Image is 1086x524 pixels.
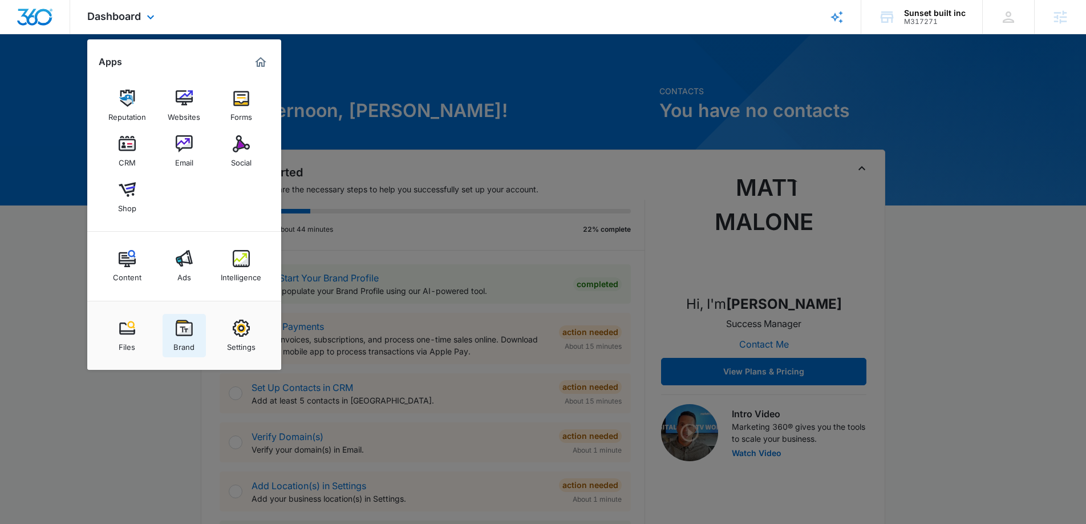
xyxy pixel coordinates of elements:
[106,130,149,173] a: CRM
[119,152,136,167] div: CRM
[221,267,261,282] div: Intelligence
[118,198,136,213] div: Shop
[177,267,191,282] div: Ads
[220,314,263,357] a: Settings
[106,314,149,357] a: Files
[175,152,193,167] div: Email
[113,267,141,282] div: Content
[119,337,135,352] div: Files
[231,152,252,167] div: Social
[106,244,149,288] a: Content
[220,130,263,173] a: Social
[904,9,966,18] div: account name
[163,130,206,173] a: Email
[163,84,206,127] a: Websites
[106,84,149,127] a: Reputation
[168,107,200,122] div: Websites
[106,175,149,219] a: Shop
[220,244,263,288] a: Intelligence
[99,57,122,67] h2: Apps
[230,107,252,122] div: Forms
[252,53,270,71] a: Marketing 360® Dashboard
[904,18,966,26] div: account id
[227,337,256,352] div: Settings
[163,244,206,288] a: Ads
[220,84,263,127] a: Forms
[173,337,194,352] div: Brand
[108,107,146,122] div: Reputation
[87,10,141,22] span: Dashboard
[163,314,206,357] a: Brand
